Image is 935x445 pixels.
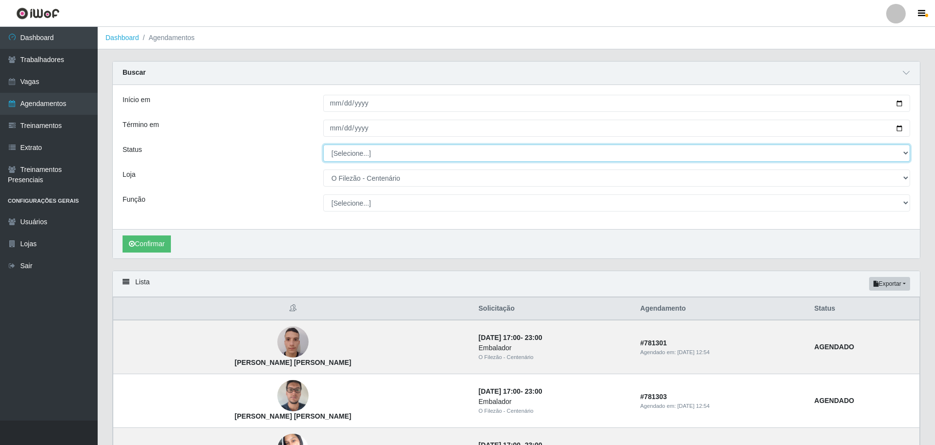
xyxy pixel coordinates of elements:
strong: [PERSON_NAME] [PERSON_NAME] [235,412,352,420]
button: Confirmar [123,235,171,253]
li: Agendamentos [139,33,195,43]
input: 00/00/0000 [323,120,910,137]
div: Embalador [478,343,628,353]
time: 23:00 [525,334,542,341]
div: O Filezão - Centenário [478,407,628,415]
th: Agendamento [634,297,808,320]
strong: - [478,334,542,341]
div: Lista [113,271,920,297]
div: O Filezão - Centenário [478,353,628,361]
label: Término em [123,120,159,130]
img: Jonas da Silva barros [277,321,309,363]
time: [DATE] 12:54 [677,349,709,355]
button: Exportar [869,277,910,291]
label: Status [123,145,142,155]
strong: # 781301 [640,339,667,347]
time: [DATE] 12:54 [677,403,709,409]
label: Início em [123,95,150,105]
a: Dashboard [105,34,139,42]
img: Lucas Alves de Lima [277,375,309,417]
img: CoreUI Logo [16,7,60,20]
strong: AGENDADO [814,343,854,351]
strong: - [478,387,542,395]
strong: Buscar [123,68,145,76]
label: Função [123,194,145,205]
nav: breadcrumb [98,27,935,49]
label: Loja [123,170,135,180]
time: [DATE] 17:00 [478,334,520,341]
strong: AGENDADO [814,397,854,404]
time: [DATE] 17:00 [478,387,520,395]
div: Embalador [478,397,628,407]
strong: [PERSON_NAME] [PERSON_NAME] [235,359,352,366]
div: Agendado em: [640,348,802,357]
input: 00/00/0000 [323,95,910,112]
strong: # 781303 [640,393,667,401]
time: 23:00 [525,387,542,395]
th: Solicitação [473,297,634,320]
th: Status [809,297,920,320]
div: Agendado em: [640,402,802,410]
